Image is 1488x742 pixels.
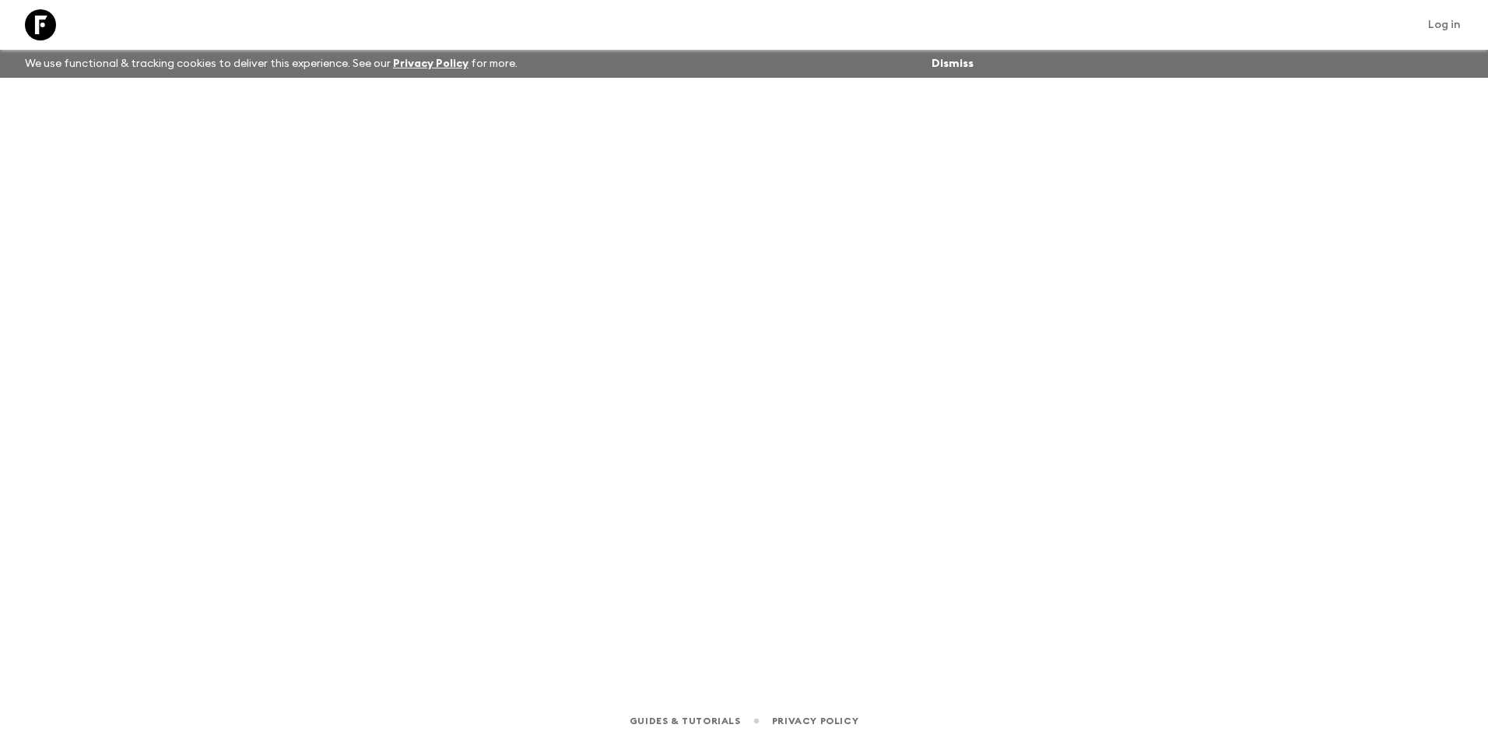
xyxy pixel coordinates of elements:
a: Guides & Tutorials [630,712,741,730]
button: Dismiss [928,53,977,75]
a: Privacy Policy [772,712,858,730]
a: Privacy Policy [393,58,469,69]
p: We use functional & tracking cookies to deliver this experience. See our for more. [19,50,524,78]
a: Log in [1420,14,1469,36]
